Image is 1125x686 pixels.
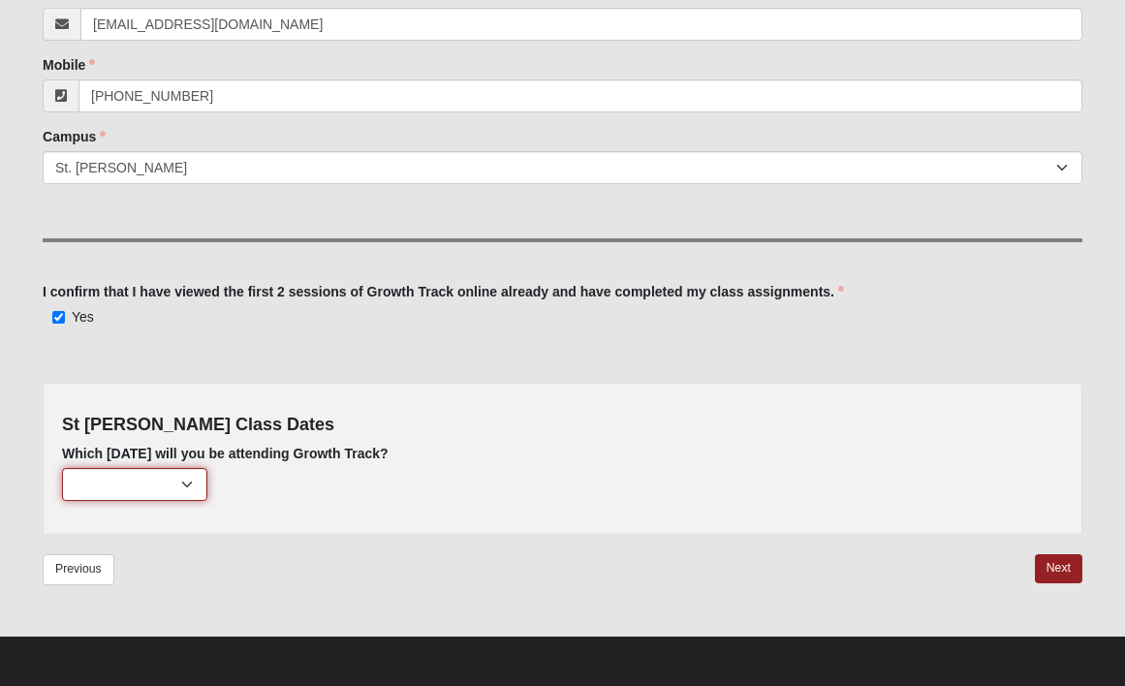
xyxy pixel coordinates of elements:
[43,55,95,75] label: Mobile
[1035,554,1082,582] a: Next
[43,282,844,301] label: I confirm that I have viewed the first 2 sessions of Growth Track online already and have complet...
[52,311,65,324] input: Yes
[62,444,389,463] label: Which [DATE] will you be attending Growth Track?
[43,127,106,146] label: Campus
[43,554,114,584] a: Previous
[72,309,94,325] span: Yes
[62,415,1063,436] h4: St [PERSON_NAME] Class Dates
